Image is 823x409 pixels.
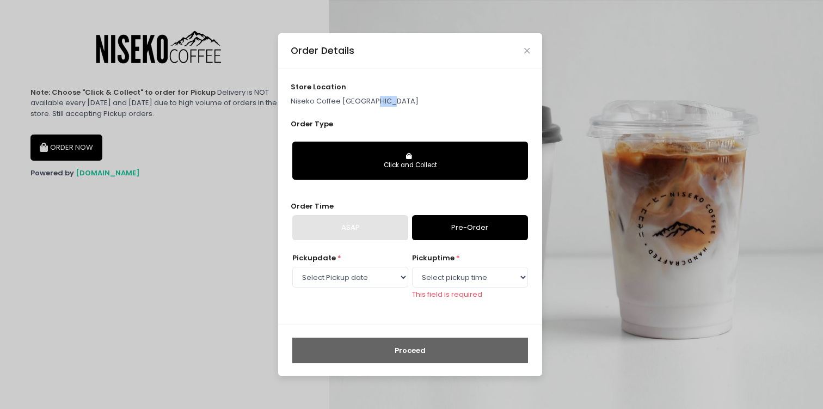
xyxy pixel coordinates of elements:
span: Order Time [291,201,334,211]
span: Order Type [291,119,333,129]
div: This field is required [412,289,528,300]
span: pickup time [412,253,455,263]
p: Niseko Coffee [GEOGRAPHIC_DATA] [291,96,530,107]
span: store location [291,82,346,92]
button: Click and Collect [292,142,528,180]
button: Close [524,48,530,53]
div: Click and Collect [300,161,520,170]
div: Order Details [291,44,354,58]
button: Proceed [292,338,528,364]
span: Pickup date [292,253,336,263]
a: Pre-Order [412,215,528,240]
